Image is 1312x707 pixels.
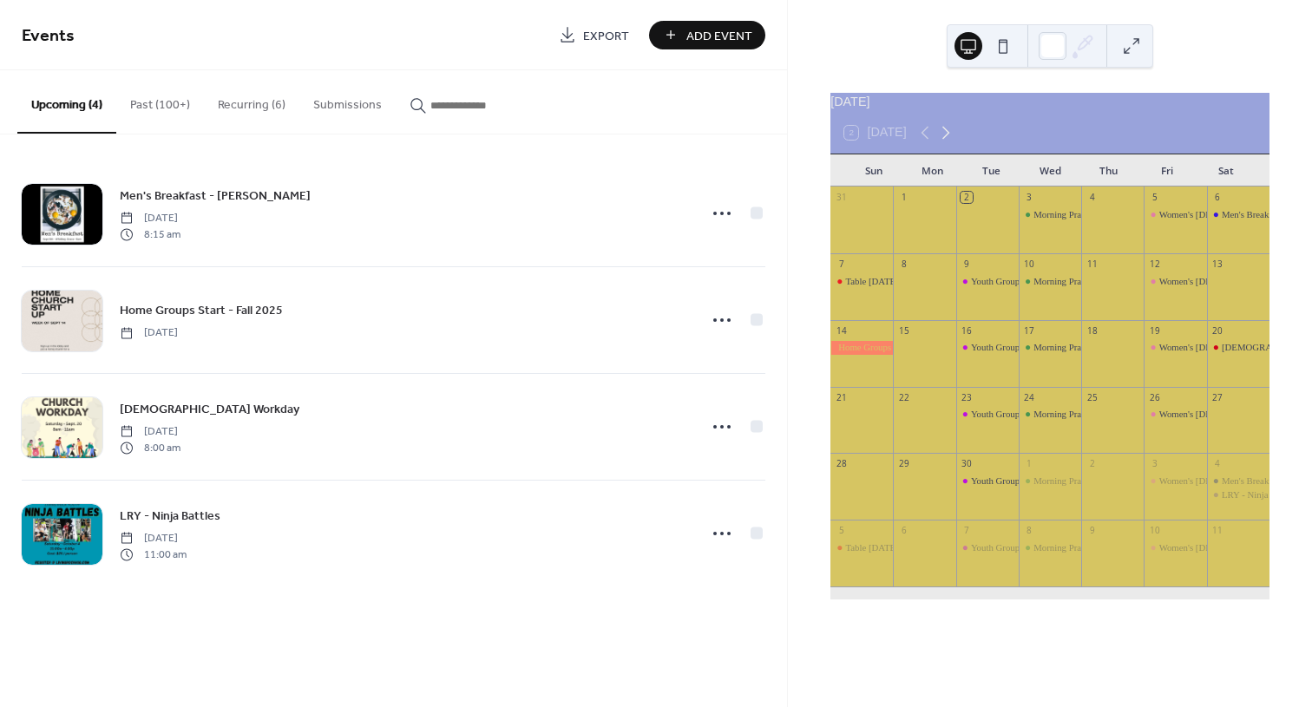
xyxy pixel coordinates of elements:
[204,70,299,132] button: Recurring (6)
[898,258,910,270] div: 8
[898,458,910,470] div: 29
[971,541,1020,554] div: Youth Group
[1159,341,1300,354] div: Women's [DEMOGRAPHIC_DATA]
[956,475,1019,488] div: Youth Group
[120,302,283,320] span: Home Groups Start - Fall 2025
[1023,324,1035,337] div: 17
[120,186,311,206] a: Men's Breakfast - [PERSON_NAME]
[120,211,180,226] span: [DATE]
[1159,275,1300,288] div: Women's [DEMOGRAPHIC_DATA]
[961,192,973,204] div: 2
[898,324,910,337] div: 15
[1207,208,1269,221] div: Men's Breakfast - Whidbey Grace
[971,275,1020,288] div: Youth Group
[1149,192,1161,204] div: 5
[971,475,1020,488] div: Youth Group
[1020,154,1079,187] div: Wed
[1086,192,1099,204] div: 4
[956,541,1019,554] div: Youth Group
[120,507,220,526] span: LRY - Ninja Battles
[1144,275,1206,288] div: Women's Bible
[961,258,973,270] div: 9
[898,192,910,204] div: 1
[1144,408,1206,421] div: Women's Bible
[1207,488,1269,501] div: LRY - Ninja Battles
[1033,275,1093,288] div: Morning Prayer
[1033,408,1093,421] div: Morning Prayer
[120,226,180,242] span: 8:15 am
[1138,154,1197,187] div: Fri
[961,458,973,470] div: 30
[1144,541,1206,554] div: Women's Bible
[1019,408,1081,421] div: Morning Prayer
[1144,475,1206,488] div: Women's Bible
[1211,458,1223,470] div: 4
[1211,391,1223,403] div: 27
[845,541,898,554] div: Table [DATE]
[830,541,893,554] div: Table Sunday
[1033,475,1093,488] div: Morning Prayer
[1159,408,1300,421] div: Women's [DEMOGRAPHIC_DATA]
[1159,541,1300,554] div: Women's [DEMOGRAPHIC_DATA]
[1149,324,1161,337] div: 19
[830,275,893,288] div: Table Sunday
[971,341,1020,354] div: Youth Group
[836,258,848,270] div: 7
[1086,324,1099,337] div: 18
[1144,341,1206,354] div: Women's Bible
[836,458,848,470] div: 28
[120,187,311,206] span: Men's Breakfast - [PERSON_NAME]
[1079,154,1138,187] div: Thu
[956,341,1019,354] div: Youth Group
[583,27,629,45] span: Export
[120,506,220,526] a: LRY - Ninja Battles
[1149,258,1161,270] div: 12
[299,70,396,132] button: Submissions
[836,324,848,337] div: 14
[649,21,765,49] button: Add Event
[1211,192,1223,204] div: 6
[961,525,973,537] div: 7
[1222,488,1296,501] div: LRY - Ninja Battles
[120,440,180,455] span: 8:00 am
[1019,341,1081,354] div: Morning Prayer
[1211,258,1223,270] div: 13
[1033,541,1093,554] div: Morning Prayer
[844,154,903,187] div: Sun
[1019,208,1081,221] div: Morning Prayer
[1086,391,1099,403] div: 25
[17,70,116,134] button: Upcoming (4)
[1144,208,1206,221] div: Women's Bible
[686,27,752,45] span: Add Event
[1211,324,1223,337] div: 20
[1019,475,1081,488] div: Morning Prayer
[830,341,893,354] div: Home Groups Start - Fall 2025
[971,408,1020,421] div: Youth Group
[1019,541,1081,554] div: Morning Prayer
[836,192,848,204] div: 31
[120,300,283,320] a: Home Groups Start - Fall 2025
[1086,525,1099,537] div: 9
[1159,475,1300,488] div: Women's [DEMOGRAPHIC_DATA]
[956,408,1019,421] div: Youth Group
[961,324,973,337] div: 16
[546,21,642,49] a: Export
[1086,258,1099,270] div: 11
[1197,154,1256,187] div: Sat
[1023,458,1035,470] div: 1
[1023,192,1035,204] div: 3
[1149,458,1161,470] div: 3
[116,70,204,132] button: Past (100+)
[1149,525,1161,537] div: 10
[1149,391,1161,403] div: 26
[22,19,75,53] span: Events
[962,154,1021,187] div: Tue
[120,531,187,547] span: [DATE]
[120,547,187,562] span: 11:00 am
[1023,258,1035,270] div: 10
[1019,275,1081,288] div: Morning Prayer
[830,93,1269,112] div: [DATE]
[903,154,962,187] div: Mon
[1207,341,1269,354] div: Church Workday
